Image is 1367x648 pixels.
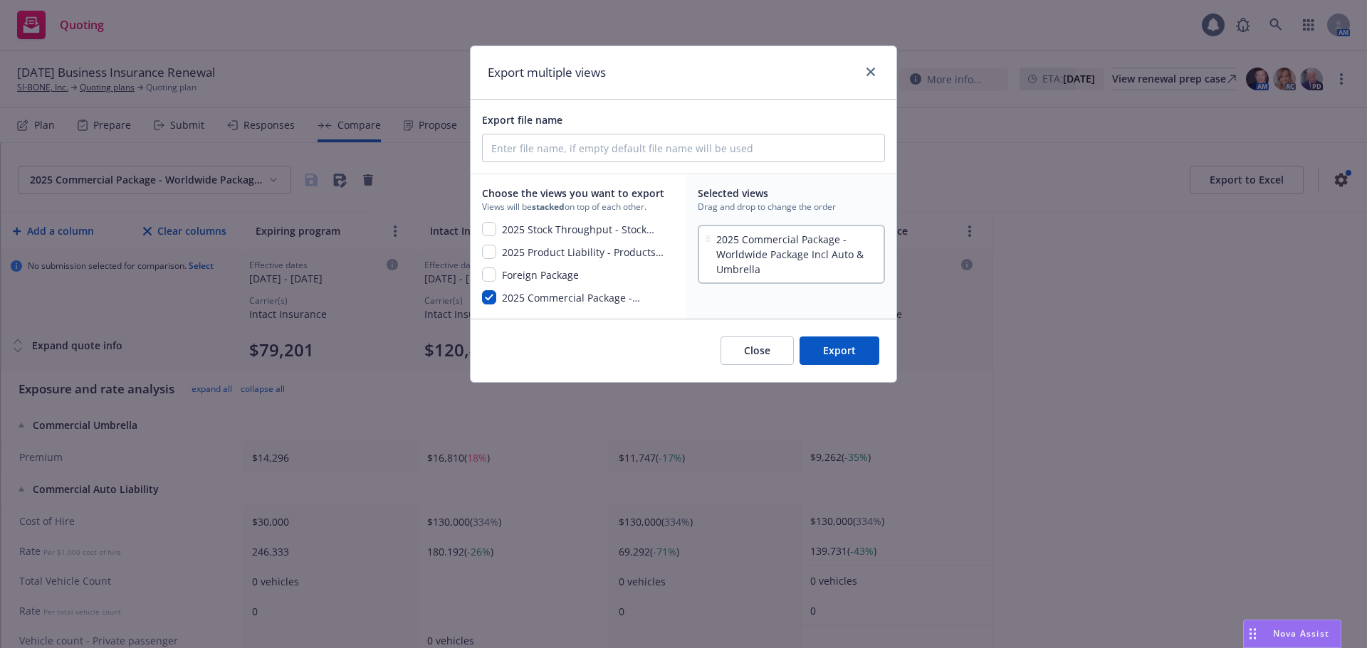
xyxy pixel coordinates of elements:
[1243,620,1341,648] button: Nova Assist
[482,245,669,262] button: 2025 Product Liability - Products Liability Excess $10M xs $10M
[482,222,669,239] button: 2025 Stock Throughput - Stock Throughput
[482,186,669,201] span: Choose the views you want to export
[698,222,885,287] div: 2025 Commercial Package - Worldwide Package Incl Auto & Umbrella
[482,201,669,213] span: Views will be on top of each other.
[482,113,562,127] span: Export file name
[502,267,579,285] span: Foreign Package
[698,201,885,213] span: Drag and drop to change the order
[716,232,878,277] span: 2025 Commercial Package - Worldwide Package Incl Auto & Umbrella
[800,336,879,365] button: Export
[502,245,669,262] span: 2025 Product Liability - Products Liability Excess $10M xs $10M
[1244,620,1262,647] div: Drag to move
[502,222,669,239] span: 2025 Stock Throughput - Stock Throughput
[698,186,885,201] span: Selected views
[862,63,879,80] a: close
[488,63,606,82] h1: Export multiple views
[532,201,565,213] strong: stacked
[482,290,669,307] button: 2025 Commercial Package - Worldwide Package Incl Auto & Umbrella
[483,134,884,161] input: Enter file name, if empty default file name will be used
[502,290,669,307] span: 2025 Commercial Package - Worldwide Package Incl Auto & Umbrella
[482,267,579,285] button: Foreign Package
[1273,627,1329,639] span: Nova Assist
[721,336,794,365] button: Close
